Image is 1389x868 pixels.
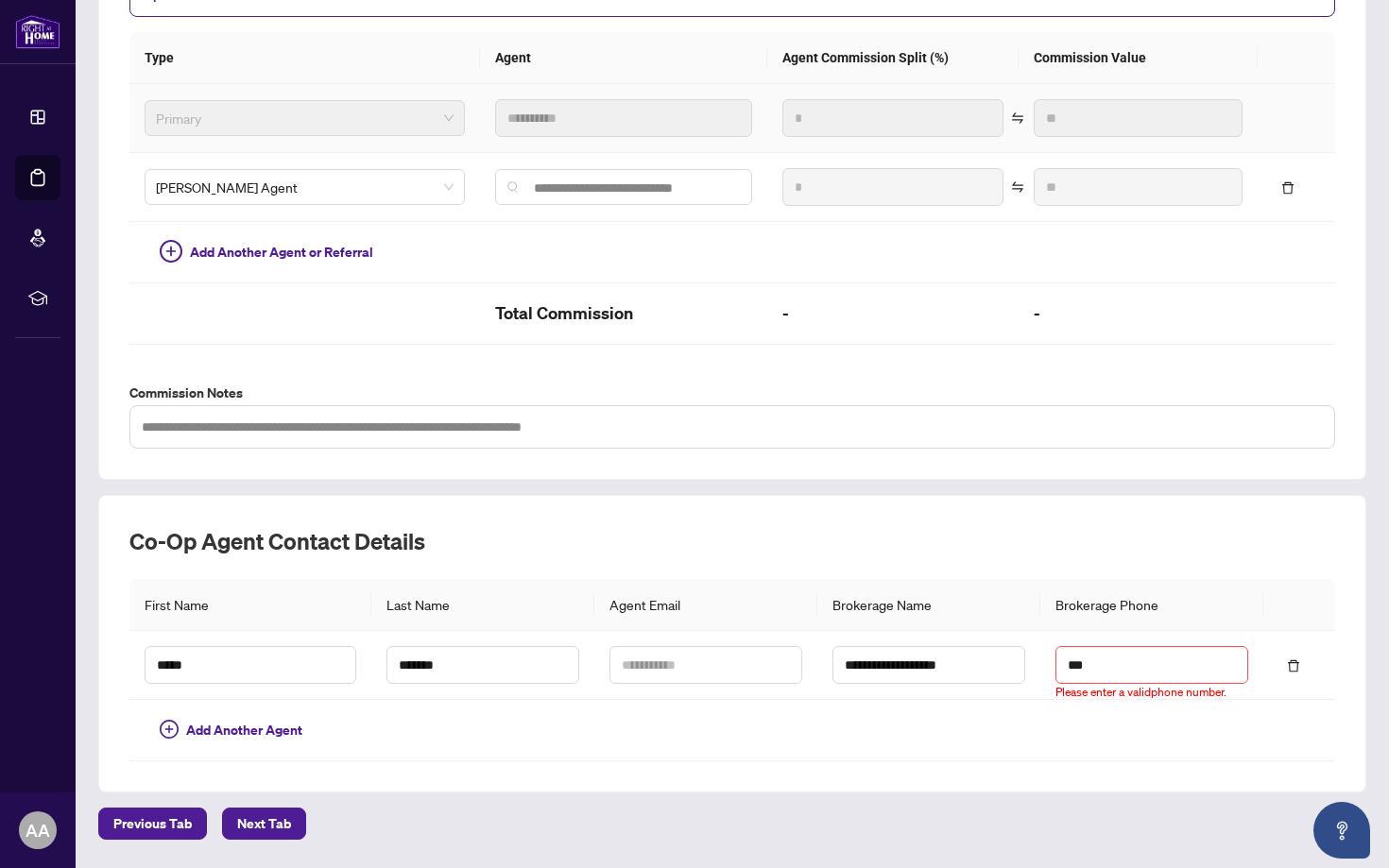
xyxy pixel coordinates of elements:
[1019,32,1258,84] th: Commission Value
[507,181,519,193] img: search_icon
[1287,659,1300,672] span: delete
[129,383,1335,403] label: Commission Notes
[160,720,179,739] span: plus-circle
[186,720,302,740] span: Add Another Agent
[15,14,60,49] img: logo
[129,32,480,84] th: Type
[129,526,1335,556] h2: Co-op Agent Contact Details
[782,298,1003,329] h2: -
[113,808,192,839] span: Previous Tab
[1011,180,1024,194] span: swap
[480,32,767,84] th: Agent
[1313,802,1370,859] button: Open asap
[1040,579,1263,631] th: Brokerage Phone
[190,242,373,263] span: Add Another Agent or Referral
[145,237,388,267] button: Add Another Agent or Referral
[817,579,1040,631] th: Brokerage Name
[594,579,817,631] th: Agent Email
[156,104,454,132] span: Primary
[26,817,50,843] span: AA
[1281,181,1295,195] span: delete
[98,808,207,840] button: Previous Tab
[495,298,752,329] h2: Total Commission
[1055,684,1226,702] div: Please enter a valid phone number .
[237,808,291,839] span: Next Tab
[145,715,317,745] button: Add Another Agent
[129,579,371,631] th: First Name
[222,808,306,840] button: Next Tab
[1011,111,1024,125] span: swap
[371,579,594,631] th: Last Name
[156,173,454,201] span: RAHR Agent
[160,240,182,263] span: plus-circle
[1034,298,1243,329] h2: -
[767,32,1019,84] th: Agent Commission Split (%)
